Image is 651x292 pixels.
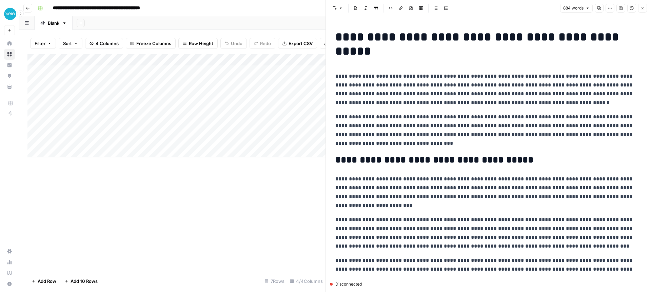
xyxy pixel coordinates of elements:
[35,16,73,30] a: Blank
[189,40,213,47] span: Row Height
[4,49,15,60] a: Browse
[96,40,119,47] span: 4 Columns
[289,40,313,47] span: Export CSV
[287,276,325,287] div: 4/4 Columns
[60,276,102,287] button: Add 10 Rows
[220,38,247,49] button: Undo
[4,5,15,22] button: Workspace: XeroOps
[4,71,15,81] a: Opportunities
[30,38,56,49] button: Filter
[4,257,15,268] a: Usage
[35,40,45,47] span: Filter
[330,281,647,287] div: Disconnected
[126,38,176,49] button: Freeze Columns
[27,276,60,287] button: Add Row
[278,38,317,49] button: Export CSV
[4,38,15,49] a: Home
[136,40,171,47] span: Freeze Columns
[231,40,242,47] span: Undo
[4,278,15,289] button: Help + Support
[178,38,218,49] button: Row Height
[260,40,271,47] span: Redo
[563,5,584,11] span: 884 words
[4,60,15,71] a: Insights
[85,38,123,49] button: 4 Columns
[4,8,16,20] img: XeroOps Logo
[4,268,15,278] a: Learning Hub
[250,38,275,49] button: Redo
[38,278,56,285] span: Add Row
[71,278,98,285] span: Add 10 Rows
[4,246,15,257] a: Settings
[262,276,287,287] div: 7 Rows
[59,38,82,49] button: Sort
[4,81,15,92] a: Your Data
[48,20,59,26] div: Blank
[560,4,593,13] button: 884 words
[63,40,72,47] span: Sort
